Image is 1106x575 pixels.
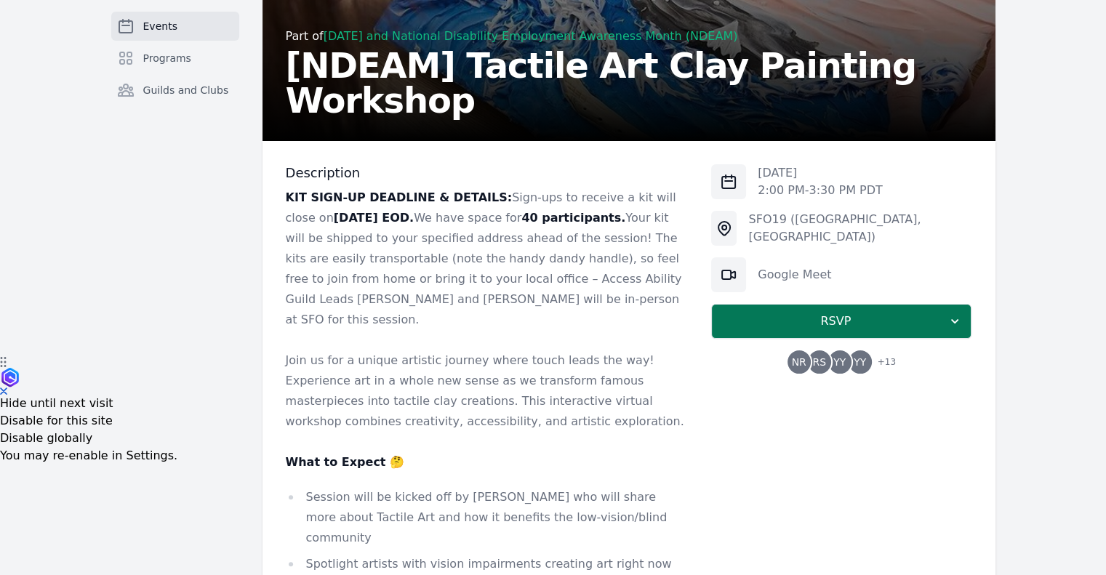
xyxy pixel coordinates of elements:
nav: Sidebar [111,12,239,128]
strong: [DATE] EOD. [334,211,414,225]
a: Google Meet [758,268,831,281]
span: Guilds and Clubs [143,83,229,97]
span: NR [792,357,806,367]
li: Session will be kicked off by [PERSON_NAME] who will share more about Tactile Art and how it bene... [286,487,689,548]
span: Programs [143,51,191,65]
h2: [NDEAM] Tactile Art Clay Painting Workshop [286,48,972,118]
p: 2:00 PM - 3:30 PM PDT [758,182,883,199]
span: RSVP [724,313,947,330]
li: Spotlight artists with vision impairments creating art right now [286,554,689,574]
span: YY [854,357,866,367]
span: RS [812,357,826,367]
div: SFO19 ([GEOGRAPHIC_DATA], [GEOGRAPHIC_DATA]) [748,211,971,246]
button: RSVP [711,304,971,339]
strong: What to Expect 🤔 [286,455,405,469]
strong: KIT SIGN-UP DEADLINE & DETAILS: [286,190,513,204]
a: Programs [111,44,239,73]
span: + 13 [869,353,896,374]
strong: 40 participants. [521,211,625,225]
a: [DATE] and National Disability Employment Awareness Month (NDEAM) [324,29,738,43]
a: Guilds and Clubs [111,76,239,105]
div: Part of [286,28,972,45]
a: Events [111,12,239,41]
span: YY [833,357,846,367]
h3: Description [286,164,689,182]
span: Events [143,19,177,33]
p: Join us for a unique artistic journey where touch leads the way! Experience art in a whole new se... [286,350,689,432]
p: [DATE] [758,164,883,182]
p: Sign-ups to receive a kit will close on We have space for Your kit will be shipped to your specif... [286,188,689,330]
